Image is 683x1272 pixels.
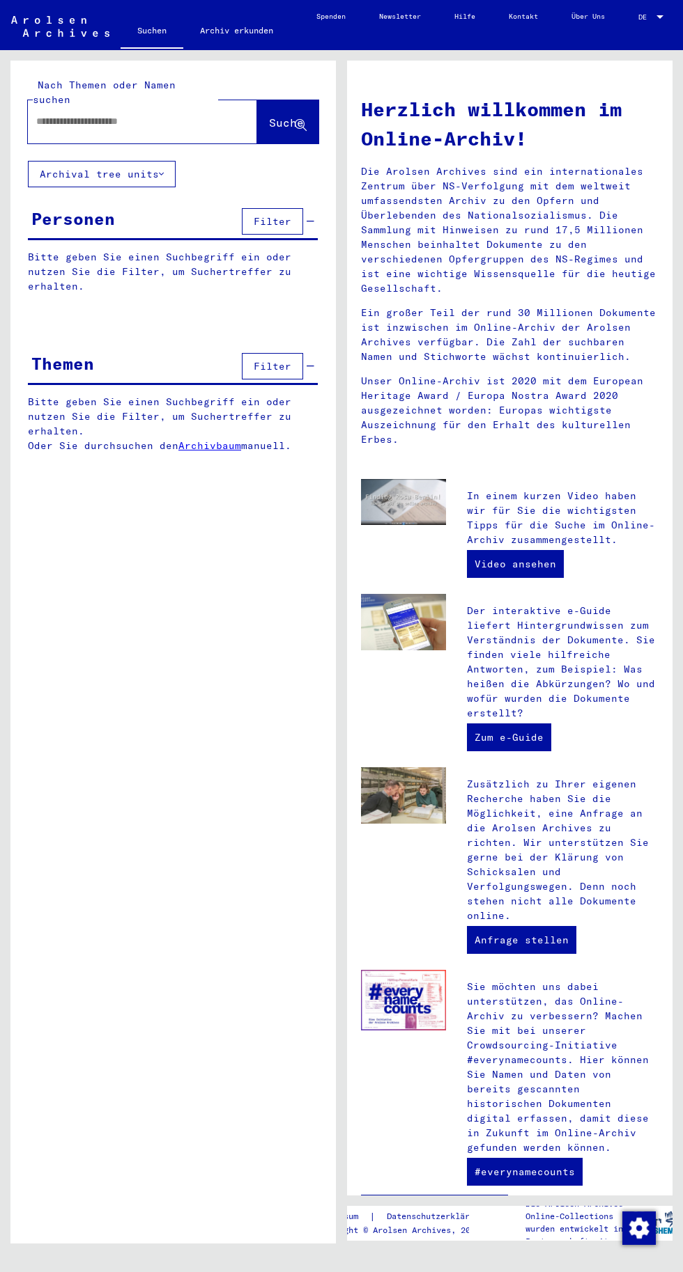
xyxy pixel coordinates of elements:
[361,1195,508,1223] a: UNESCO-Website öffnen
[269,116,304,129] span: Suche
[314,1209,501,1224] div: |
[28,250,318,294] p: Bitte geben Sie einen Suchbegriff ein oder nutzen Sie die Filter, um Suchertreffer zu erhalten.
[361,95,659,153] h1: Herzlich willkommen im Online-Archiv!
[376,1209,501,1224] a: Datenschutzerklärung
[622,1211,656,1245] img: Zustimmung ändern
[314,1224,501,1236] p: Copyright © Arolsen Archives, 2021
[638,13,654,21] span: DE
[121,14,183,50] a: Suchen
[183,14,290,47] a: Archiv erkunden
[361,970,446,1030] img: enc.jpg
[525,1198,632,1223] p: Die Arolsen Archives Online-Collections
[11,16,109,37] img: Arolsen_neg.svg
[254,215,291,228] span: Filter
[467,1158,583,1186] a: #everynamecounts
[178,439,241,452] a: Archivbaum
[361,306,659,364] p: Ein großer Teil der rund 30 Millionen Dokumente ist inzwischen im Online-Archiv der Arolsen Archi...
[28,161,176,187] button: Archival tree units
[467,723,551,751] a: Zum e-Guide
[31,351,94,376] div: Themen
[467,604,659,721] p: Der interaktive e-Guide liefert Hintergrundwissen zum Verständnis der Dokumente. Sie finden viele...
[31,206,115,231] div: Personen
[242,208,303,235] button: Filter
[467,980,659,1155] p: Sie möchten uns dabei unterstützen, das Online-Archiv zu verbessern? Machen Sie mit bei unserer C...
[242,353,303,379] button: Filter
[33,79,176,106] mat-label: Nach Themen oder Namen suchen
[361,374,659,447] p: Unser Online-Archiv ist 2020 mit dem European Heritage Award / Europa Nostra Award 2020 ausgezeic...
[361,594,446,651] img: eguide.jpg
[257,100,319,143] button: Suche
[254,360,291,372] span: Filter
[361,479,446,526] img: video.jpg
[467,550,564,578] a: Video ansehen
[467,777,659,923] p: Zusätzlich zu Ihrer eigenen Recherche haben Sie die Möglichkeit, eine Anfrage an die Arolsen Arch...
[467,926,576,954] a: Anfrage stellen
[361,164,659,296] p: Die Arolsen Archives sind ein internationales Zentrum über NS-Verfolgung mit dem weltweit umfasse...
[525,1223,632,1248] p: wurden entwickelt in Partnerschaft mit
[28,395,319,453] p: Bitte geben Sie einen Suchbegriff ein oder nutzen Sie die Filter, um Suchertreffer zu erhalten. O...
[467,489,659,547] p: In einem kurzen Video haben wir für Sie die wichtigsten Tipps für die Suche im Online-Archiv zusa...
[361,767,446,824] img: inquiries.jpg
